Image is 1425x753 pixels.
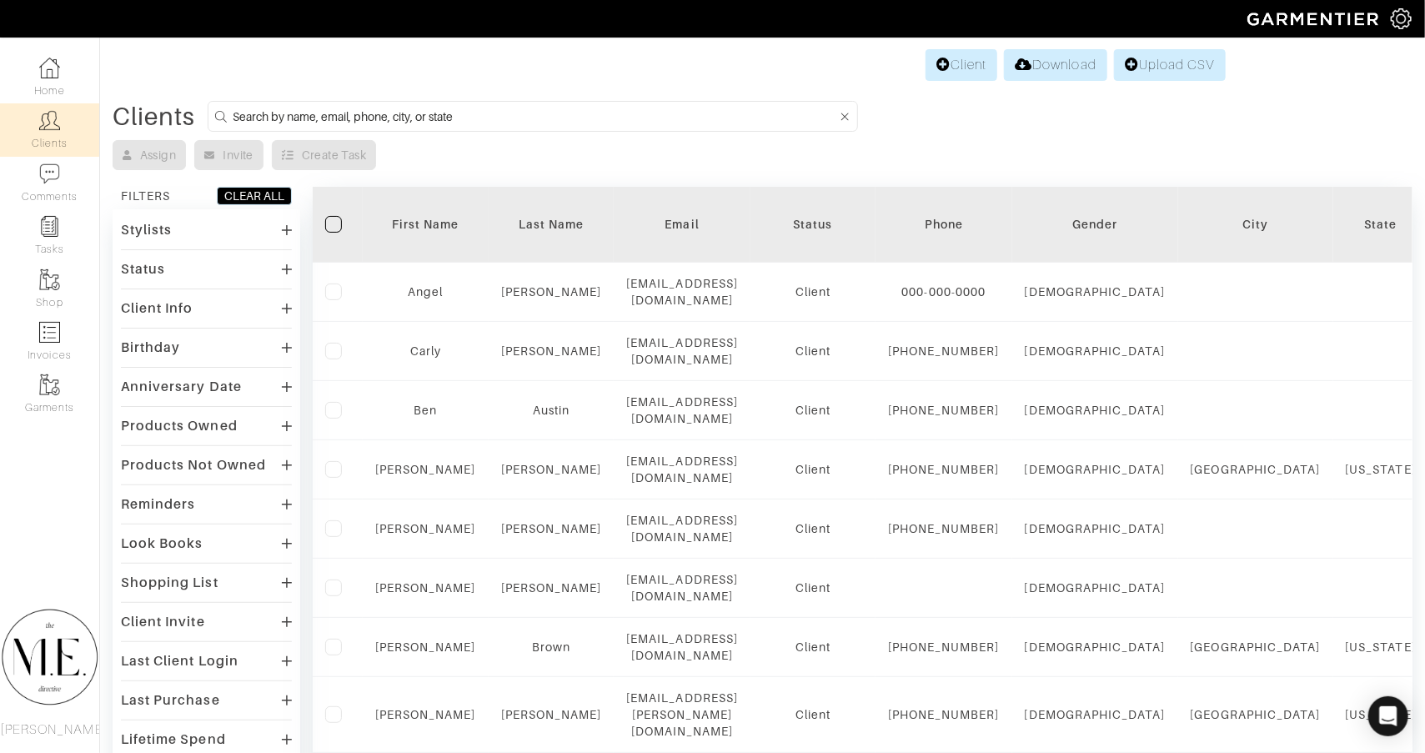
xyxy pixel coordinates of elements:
div: Open Intercom Messenger [1368,696,1408,736]
div: Stylists [121,222,172,238]
div: Email [626,216,738,233]
div: Status [121,261,165,278]
a: [PERSON_NAME] [375,522,476,535]
div: Last Name [501,216,602,233]
div: [DEMOGRAPHIC_DATA] [1025,520,1166,537]
a: [PERSON_NAME] [375,640,476,654]
div: Look Books [121,535,203,552]
div: [PHONE_NUMBER] [888,461,1000,478]
th: Toggle SortBy [1012,187,1178,263]
div: FILTERS [121,188,170,204]
img: garments-icon-b7da505a4dc4fd61783c78ac3ca0ef83fa9d6f193b1c9dc38574b1d14d53ca28.png [39,374,60,395]
div: Client [763,706,863,723]
div: Phone [888,216,1000,233]
a: Upload CSV [1114,49,1226,81]
div: [US_STATE] [1346,639,1417,655]
a: Download [1004,49,1106,81]
div: Last Purchase [121,692,220,709]
div: [EMAIL_ADDRESS][DOMAIN_NAME] [626,334,738,368]
a: [PERSON_NAME] [501,708,602,721]
div: Client [763,284,863,300]
div: Client [763,639,863,655]
a: Brown [532,640,570,654]
input: Search by name, email, phone, city, or state [233,106,837,127]
div: Status [763,216,863,233]
div: CLEAR ALL [224,188,284,204]
div: Lifetime Spend [121,731,226,748]
a: Client [926,49,997,81]
div: Birthday [121,339,180,356]
div: Last Client Login [121,653,238,670]
div: [DEMOGRAPHIC_DATA] [1025,706,1166,723]
div: Anniversary Date [121,379,242,395]
button: CLEAR ALL [217,187,292,205]
div: [EMAIL_ADDRESS][DOMAIN_NAME] [626,512,738,545]
div: [PHONE_NUMBER] [888,402,1000,419]
div: [US_STATE] [1346,461,1417,478]
div: [EMAIL_ADDRESS][DOMAIN_NAME] [626,630,738,664]
div: [GEOGRAPHIC_DATA] [1191,706,1321,723]
img: garments-icon-b7da505a4dc4fd61783c78ac3ca0ef83fa9d6f193b1c9dc38574b1d14d53ca28.png [39,269,60,290]
img: dashboard-icon-dbcd8f5a0b271acd01030246c82b418ddd0df26cd7fceb0bd07c9910d44c42f6.png [39,58,60,78]
div: Reminders [121,496,195,513]
div: Client [763,580,863,596]
div: [US_STATE] [1346,706,1417,723]
div: Client [763,461,863,478]
a: [PERSON_NAME] [501,344,602,358]
img: orders-icon-0abe47150d42831381b5fb84f609e132dff9fe21cb692f30cb5eec754e2cba89.png [39,322,60,343]
div: [DEMOGRAPHIC_DATA] [1025,580,1166,596]
div: 000-000-0000 [888,284,1000,300]
th: Toggle SortBy [750,187,876,263]
a: Carly [410,344,441,358]
div: [DEMOGRAPHIC_DATA] [1025,343,1166,359]
div: Products Not Owned [121,457,266,474]
div: Gender [1025,216,1166,233]
img: reminder-icon-8004d30b9f0a5d33ae49ab947aed9ed385cf756f9e5892f1edd6e32f2345188e.png [39,216,60,237]
th: Toggle SortBy [489,187,615,263]
div: [DEMOGRAPHIC_DATA] [1025,402,1166,419]
div: Client [763,520,863,537]
div: [GEOGRAPHIC_DATA] [1191,461,1321,478]
div: Clients [113,108,195,125]
div: [PHONE_NUMBER] [888,706,1000,723]
div: [DEMOGRAPHIC_DATA] [1025,639,1166,655]
div: Shopping List [121,575,218,591]
div: [PHONE_NUMBER] [888,520,1000,537]
div: [PHONE_NUMBER] [888,343,1000,359]
a: [PERSON_NAME] [501,463,602,476]
img: gear-icon-white-bd11855cb880d31180b6d7d6211b90ccbf57a29d726f0c71d8c61bd08dd39cc2.png [1391,8,1412,29]
img: comment-icon-a0a6a9ef722e966f86d9cbdc48e553b5cf19dbc54f86b18d962a5391bc8f6eb6.png [39,163,60,184]
a: Angel [408,285,443,299]
div: State [1346,216,1417,233]
img: garmentier-logo-header-white-b43fb05a5012e4ada735d5af1a66efaba907eab6374d6393d1fbf88cb4ef424d.png [1239,4,1391,33]
div: [GEOGRAPHIC_DATA] [1191,639,1321,655]
div: [EMAIL_ADDRESS][DOMAIN_NAME] [626,394,738,427]
a: [PERSON_NAME] [375,708,476,721]
div: Client Invite [121,614,205,630]
th: Toggle SortBy [363,187,489,263]
div: [EMAIL_ADDRESS][DOMAIN_NAME] [626,571,738,605]
a: [PERSON_NAME] [501,581,602,595]
a: Ben [414,404,437,417]
div: [DEMOGRAPHIC_DATA] [1025,284,1166,300]
div: Client [763,343,863,359]
a: Austin [533,404,569,417]
div: First Name [375,216,476,233]
a: [PERSON_NAME] [375,581,476,595]
div: Client Info [121,300,193,317]
div: [EMAIL_ADDRESS][DOMAIN_NAME] [626,275,738,309]
a: [PERSON_NAME] [501,285,602,299]
div: [DEMOGRAPHIC_DATA] [1025,461,1166,478]
div: City [1191,216,1321,233]
div: [PHONE_NUMBER] [888,639,1000,655]
div: Client [763,402,863,419]
a: [PERSON_NAME] [375,463,476,476]
div: [EMAIL_ADDRESS][DOMAIN_NAME] [626,453,738,486]
a: [PERSON_NAME] [501,522,602,535]
div: Products Owned [121,418,238,434]
div: [EMAIL_ADDRESS][PERSON_NAME][DOMAIN_NAME] [626,690,738,740]
img: clients-icon-6bae9207a08558b7cb47a8932f037763ab4055f8c8b6bfacd5dc20c3e0201464.png [39,110,60,131]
